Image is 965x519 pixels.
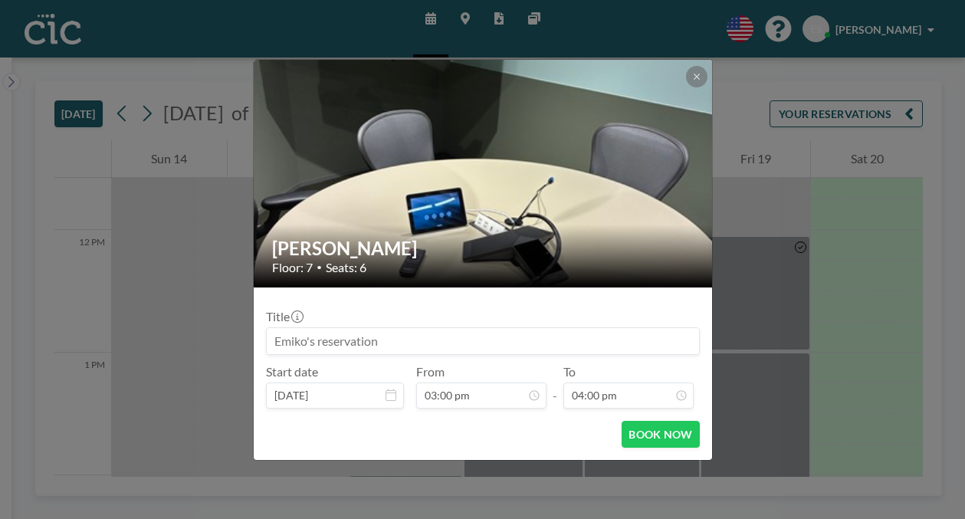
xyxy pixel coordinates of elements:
label: To [563,364,576,379]
label: Start date [266,364,318,379]
h2: [PERSON_NAME] [272,237,695,260]
button: BOOK NOW [622,421,699,448]
span: Floor: 7 [272,260,313,275]
input: Emiko's reservation [267,328,699,354]
label: Title [266,309,302,324]
span: - [553,370,557,403]
label: From [416,364,445,379]
span: • [317,261,322,273]
span: Seats: 6 [326,260,366,275]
